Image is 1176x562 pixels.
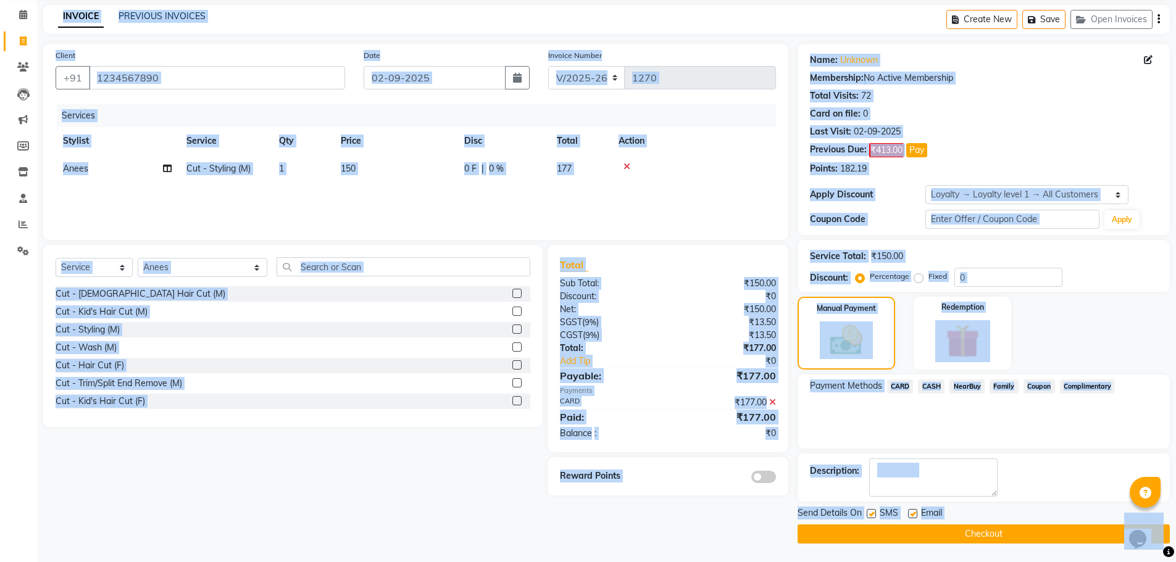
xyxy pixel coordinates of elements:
[869,143,904,157] span: ₹413.00
[56,127,179,155] th: Stylist
[551,342,668,355] div: Total:
[668,277,785,290] div: ₹150.00
[854,125,901,138] div: 02-09-2025
[887,379,914,394] span: CARD
[56,377,182,390] div: Cut - Trim/Split End Remove (M)
[880,506,898,522] span: SMS
[906,143,927,157] button: Pay
[941,302,984,313] label: Redemption
[186,163,251,174] span: Cut - Styling (M)
[56,50,75,61] label: Client
[482,162,484,175] span: |
[557,163,572,174] span: 177
[551,469,668,483] div: Reward Points
[551,410,668,424] div: Paid:
[935,320,990,362] img: _gift.svg
[798,506,862,522] span: Send Details On
[928,271,947,282] label: Fixed
[611,127,776,155] th: Action
[861,89,871,102] div: 72
[949,379,985,394] span: NearBuy
[810,125,851,138] div: Last Visit:
[668,329,785,342] div: ₹13.50
[810,54,838,67] div: Name:
[489,162,504,175] span: 0 %
[551,368,668,383] div: Payable:
[56,305,148,318] div: Cut - Kid's Hair Cut (M)
[585,330,597,340] span: 9%
[560,258,588,271] span: Total
[817,303,876,314] label: Manual Payment
[810,162,838,175] div: Points:
[551,303,668,316] div: Net:
[364,50,380,61] label: Date
[1070,10,1153,29] button: Open Invoices
[585,317,596,327] span: 9%
[925,210,1099,229] input: Enter Offer / Coupon Code
[333,127,457,155] th: Price
[551,355,687,368] a: Add Tip
[810,250,866,263] div: Service Total:
[272,127,333,155] th: Qty
[668,396,785,409] div: ₹177.00
[1104,210,1140,229] button: Apply
[63,163,88,174] span: Anees
[810,271,848,284] div: Discount:
[810,143,867,157] div: Previous Due:
[560,386,775,396] div: Payments
[56,323,120,336] div: Cut - Styling (M)
[1124,513,1164,550] iframe: chat widget
[870,271,909,282] label: Percentage
[548,50,602,61] label: Invoice Number
[341,163,356,174] span: 150
[820,321,873,359] img: _cash.svg
[56,359,124,372] div: Cut - Hair Cut (F)
[549,127,611,155] th: Total
[551,290,668,303] div: Discount:
[464,162,477,175] span: 0 F
[810,72,1157,85] div: No Active Membership
[668,427,785,440] div: ₹0
[946,10,1017,29] button: Create New
[279,163,284,174] span: 1
[810,465,859,477] div: Description:
[668,303,785,316] div: ₹150.00
[840,162,867,175] div: 182.19
[56,287,225,300] div: Cut - [DEMOGRAPHIC_DATA] Hair Cut (M)
[119,10,206,22] a: PREVIOUS INVOICES
[810,72,864,85] div: Membership:
[551,396,668,409] div: CARD
[1060,379,1116,394] span: Complimentary
[918,379,945,394] span: CASH
[551,427,668,440] div: Balance :
[840,54,878,67] a: Unknown
[668,410,785,424] div: ₹177.00
[179,127,272,155] th: Service
[688,355,785,368] div: ₹0
[921,506,942,522] span: Email
[810,213,926,226] div: Coupon Code
[89,66,345,89] input: Search by Name/Mobile/Email/Code
[551,329,668,342] div: ( )
[668,316,785,329] div: ₹13.50
[810,89,859,102] div: Total Visits:
[810,188,926,201] div: Apply Discount
[798,524,1170,543] button: Checkout
[560,316,582,328] span: SGST
[551,316,668,329] div: ( )
[58,6,104,28] a: INVOICE
[56,395,145,408] div: Cut - Kid's Hair Cut (F)
[810,379,882,392] span: Payment Methods
[56,341,117,354] div: Cut - Wash (M)
[56,66,90,89] button: +91
[560,329,583,341] span: CGST
[871,250,903,263] div: ₹150.00
[990,379,1019,394] span: Family
[668,342,785,355] div: ₹177.00
[57,104,785,127] div: Services
[668,368,785,383] div: ₹177.00
[863,107,868,120] div: 0
[1022,10,1065,29] button: Save
[810,107,861,120] div: Card on file:
[668,290,785,303] div: ₹0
